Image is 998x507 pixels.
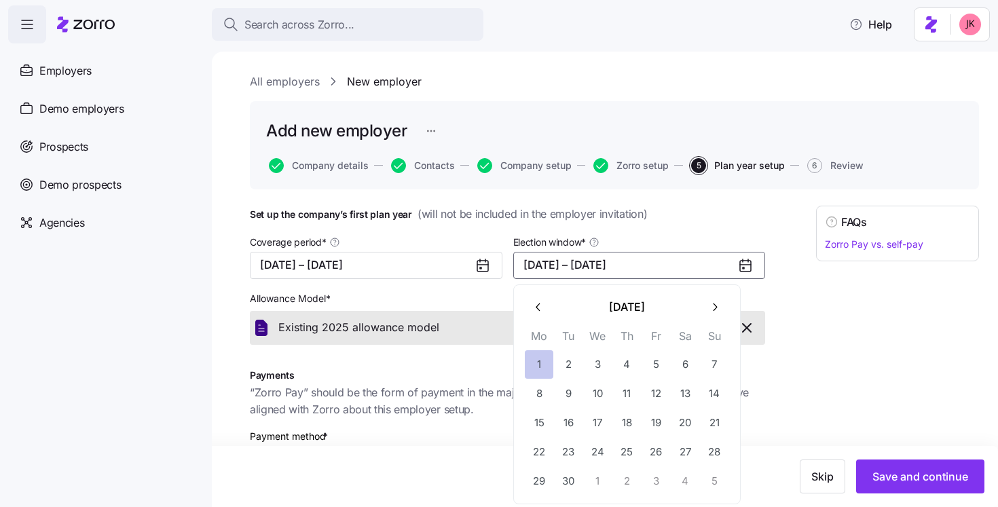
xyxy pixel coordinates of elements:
button: 1 October 2025 [583,467,612,495]
a: Contacts [388,158,455,173]
button: 5Plan year setup [691,158,785,173]
th: Su [700,327,729,350]
span: Agencies [39,214,84,231]
a: Company details [266,158,369,173]
button: [DATE] [553,293,701,322]
button: Help [838,11,903,38]
div: Payment method [250,429,331,444]
button: 25 September 2025 [612,438,641,466]
button: 28 September 2025 [700,438,728,466]
span: Skip [811,468,834,485]
th: Th [612,327,642,350]
button: 1 September 2025 [525,350,553,379]
a: Company setup [475,158,572,173]
a: Zorro setup [591,158,669,173]
th: Fr [642,327,671,350]
button: 15 September 2025 [525,409,553,437]
button: 9 September 2025 [554,379,583,408]
a: 5Plan year setup [688,158,785,173]
th: Mo [525,327,554,350]
button: 23 September 2025 [554,438,583,466]
a: Prospects [8,128,201,166]
span: Contacts [414,161,455,170]
span: Allowance Model * [250,292,331,305]
button: 2 October 2025 [612,467,641,495]
button: 22 September 2025 [525,438,553,466]
th: We [583,327,612,350]
button: 10 September 2025 [583,379,612,408]
button: 4 October 2025 [671,467,699,495]
span: Save and continue [872,468,968,485]
button: 16 September 2025 [554,409,583,437]
a: 6Review [805,158,864,173]
button: Save and continue [856,459,984,493]
button: 7 September 2025 [700,350,728,379]
button: 26 September 2025 [642,438,670,466]
button: Company setup [477,158,572,173]
span: Employers [39,62,92,79]
button: 21 September 2025 [700,409,728,437]
th: Tu [554,327,583,350]
button: 5 September 2025 [642,350,670,379]
span: “Zorro Pay” should be the form of payment in the majority of cases. Choose “Self-pay” only if you... [250,384,765,418]
span: Demo prospects [39,176,122,193]
a: Agencies [8,204,201,242]
button: 3 September 2025 [583,350,612,379]
button: Zorro setup [593,158,669,173]
span: Plan year setup [714,161,785,170]
button: 27 September 2025 [671,438,699,466]
button: 11 September 2025 [612,379,641,408]
a: All employers [250,73,320,90]
a: Demo prospects [8,166,201,204]
button: 6 September 2025 [671,350,699,379]
button: 5 October 2025 [700,467,728,495]
span: Review [830,161,864,170]
button: 17 September 2025 [583,409,612,437]
a: Demo employers [8,90,201,128]
span: Prospects [39,138,88,155]
span: 6 [807,158,822,173]
span: Existing 2025 allowance model [278,319,439,336]
h4: FAQs [841,214,867,230]
button: Search across Zorro... [212,8,483,41]
span: Search across Zorro... [244,16,354,33]
button: 2 September 2025 [554,350,583,379]
button: 3 October 2025 [642,467,670,495]
button: Company details [269,158,369,173]
span: Demo employers [39,100,124,117]
button: [DATE] – [DATE] [513,252,766,279]
h1: Payments [250,369,765,381]
button: Contacts [391,158,455,173]
button: 20 September 2025 [671,409,699,437]
button: 30 September 2025 [554,467,583,495]
span: Coverage period * [250,236,327,249]
a: New employer [347,73,422,90]
button: 13 September 2025 [671,379,699,408]
button: 29 September 2025 [525,467,553,495]
span: Election window * [513,236,587,249]
img: 19f1c8dceb8a17c03adbc41d53a5807f [959,14,981,35]
a: Zorro Pay vs. self-pay [825,238,923,250]
span: Company setup [500,161,572,170]
span: ( will not be included in the employer invitation ) [418,206,647,223]
span: Company details [292,161,369,170]
button: 18 September 2025 [612,409,641,437]
button: 19 September 2025 [642,409,670,437]
h1: Add new employer [266,120,407,141]
button: Skip [800,459,845,493]
button: 8 September 2025 [525,379,553,408]
span: 5 [691,158,706,173]
button: [DATE] – [DATE] [250,252,502,279]
button: 12 September 2025 [642,379,670,408]
span: Zorro setup [616,161,669,170]
button: 6Review [807,158,864,173]
h1: Set up the company’s first plan year [250,206,765,223]
button: 24 September 2025 [583,438,612,466]
button: 4 September 2025 [612,350,641,379]
span: Help [849,16,892,33]
th: Sa [671,327,700,350]
a: Employers [8,52,201,90]
button: 14 September 2025 [700,379,728,408]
